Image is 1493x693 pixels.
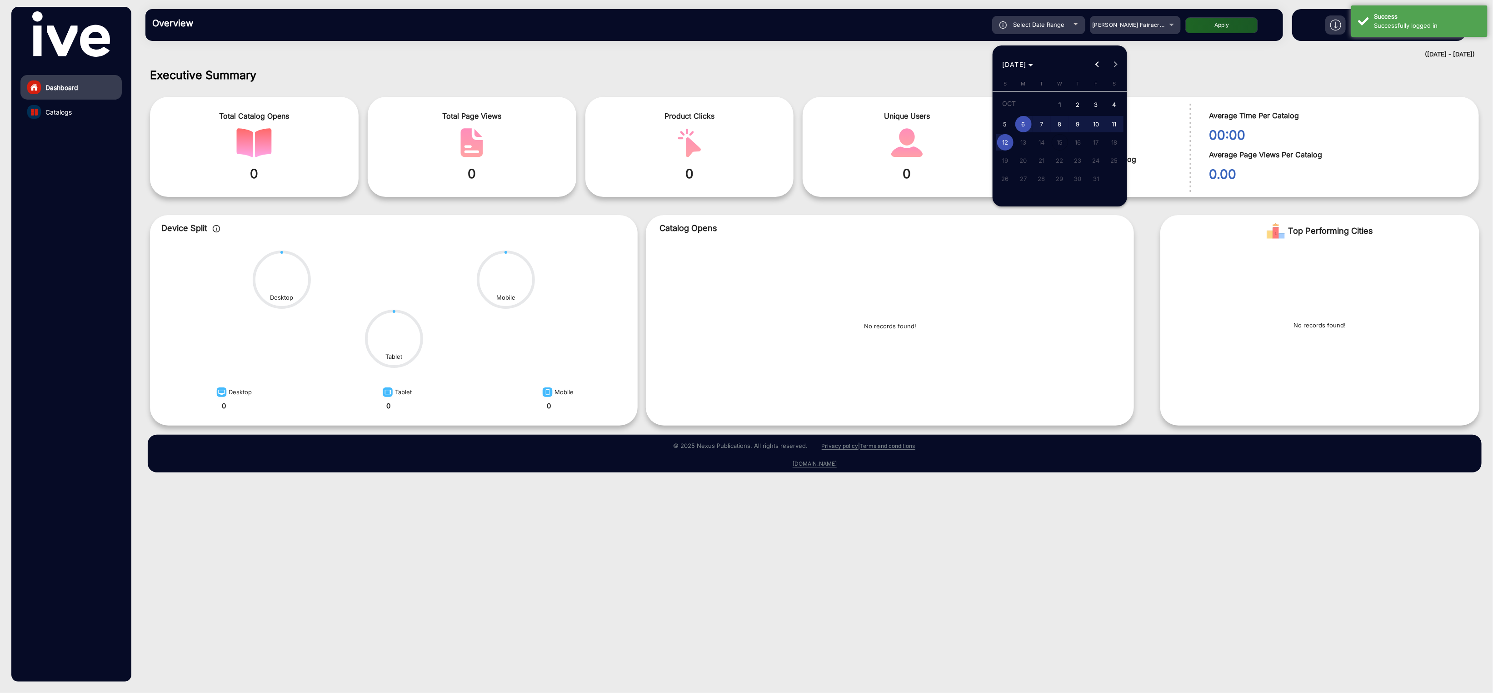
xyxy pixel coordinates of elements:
button: October 15, 2025 [1051,133,1069,151]
div: Success [1374,12,1481,21]
span: 21 [1034,152,1050,169]
span: 5 [997,116,1014,132]
button: October 19, 2025 [996,151,1014,170]
button: Previous month [1089,55,1107,74]
span: 12 [997,134,1014,151]
span: 27 [1015,171,1032,187]
span: 30 [1070,171,1086,187]
span: 20 [1015,152,1032,169]
span: 16 [1070,134,1086,151]
span: T [1040,80,1043,87]
button: October 18, 2025 [1105,133,1123,151]
span: F [1094,80,1098,87]
span: 19 [997,152,1014,169]
span: 28 [1034,171,1050,187]
button: October 14, 2025 [1033,133,1051,151]
span: S [1004,80,1007,87]
span: 24 [1088,152,1104,169]
span: 14 [1034,134,1050,151]
span: 25 [1106,152,1123,169]
span: T [1076,80,1079,87]
span: 4 [1106,96,1123,115]
span: 2 [1070,96,1086,115]
span: 13 [1015,134,1032,151]
button: October 12, 2025 [996,133,1014,151]
button: October 30, 2025 [1069,170,1087,188]
button: October 21, 2025 [1033,151,1051,170]
span: 31 [1088,171,1104,187]
span: W [1057,80,1062,87]
button: October 31, 2025 [1087,170,1105,188]
button: Choose month and year [999,56,1037,73]
button: October 29, 2025 [1051,170,1069,188]
span: 17 [1088,134,1104,151]
button: October 28, 2025 [1033,170,1051,188]
button: October 11, 2025 [1105,115,1123,133]
span: 1 [1052,96,1068,115]
button: October 13, 2025 [1014,133,1033,151]
span: 22 [1052,152,1068,169]
button: October 24, 2025 [1087,151,1105,170]
span: 11 [1106,116,1123,132]
button: October 25, 2025 [1105,151,1123,170]
button: October 27, 2025 [1014,170,1033,188]
td: OCT [996,95,1051,115]
button: October 22, 2025 [1051,151,1069,170]
span: 23 [1070,152,1086,169]
button: October 7, 2025 [1033,115,1051,133]
button: October 16, 2025 [1069,133,1087,151]
button: October 9, 2025 [1069,115,1087,133]
button: October 8, 2025 [1051,115,1069,133]
button: October 23, 2025 [1069,151,1087,170]
button: October 2, 2025 [1069,95,1087,115]
span: 7 [1034,116,1050,132]
span: [DATE] [1002,60,1027,68]
button: October 3, 2025 [1087,95,1105,115]
span: 6 [1015,116,1032,132]
button: October 4, 2025 [1105,95,1123,115]
div: Successfully logged in [1374,21,1481,30]
span: 26 [997,171,1014,187]
button: October 1, 2025 [1051,95,1069,115]
span: 15 [1052,134,1068,151]
span: 10 [1088,116,1104,132]
span: S [1113,80,1116,87]
span: 18 [1106,134,1123,151]
button: October 20, 2025 [1014,151,1033,170]
span: 8 [1052,116,1068,132]
button: October 6, 2025 [1014,115,1033,133]
span: 3 [1088,96,1104,115]
button: October 26, 2025 [996,170,1014,188]
button: October 5, 2025 [996,115,1014,133]
button: October 17, 2025 [1087,133,1105,151]
span: 9 [1070,116,1086,132]
span: 29 [1052,171,1068,187]
span: M [1021,80,1026,87]
button: October 10, 2025 [1087,115,1105,133]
